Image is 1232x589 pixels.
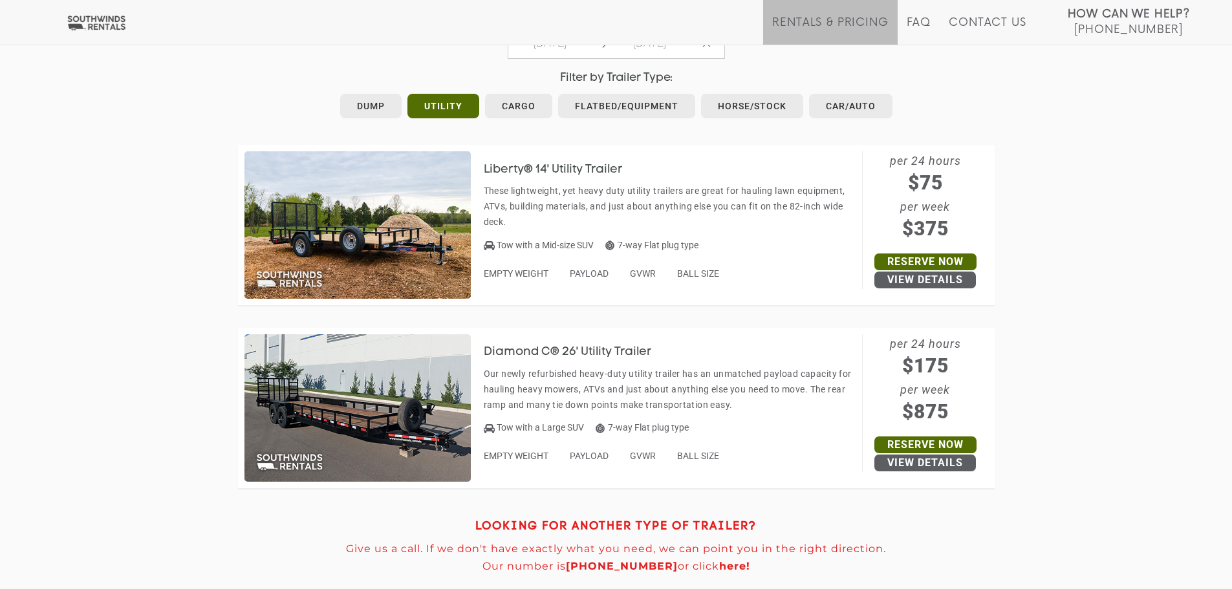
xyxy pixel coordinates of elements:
[65,15,128,31] img: Southwinds Rentals Logo
[677,451,719,461] span: BALL SIZE
[570,451,609,461] span: PAYLOAD
[863,151,988,243] span: per 24 hours per week
[630,268,656,279] span: GVWR
[863,397,988,426] span: $875
[874,253,977,270] a: Reserve Now
[475,521,757,532] strong: LOOKING FOR ANOTHER TYPE OF TRAILER?
[484,347,671,357] a: Diamond C® 26' Utility Trailer
[497,422,584,433] span: Tow with a Large SUV
[484,366,856,412] p: Our newly refurbished heavy-duty utility trailer has an unmatched payload capacity for hauling he...
[484,451,548,461] span: EMPTY WEIGHT
[570,268,609,279] span: PAYLOAD
[238,561,995,572] p: Our number is or click
[484,183,856,230] p: These lightweight, yet heavy duty utility trailers are great for hauling lawn equipment, ATVs, bu...
[238,72,995,84] h4: Filter by Trailer Type:
[1068,6,1190,35] a: How Can We Help? [PHONE_NUMBER]
[701,94,803,118] a: Horse/Stock
[484,164,642,174] a: Liberty® 14' Utility Trailer
[558,94,695,118] a: Flatbed/Equipment
[484,164,642,177] h3: Liberty® 14' Utility Trailer
[596,422,689,433] span: 7-way Flat plug type
[863,351,988,380] span: $175
[244,334,471,482] img: SW066 - Diamond C 26' Utility Trailer
[497,240,594,250] span: Tow with a Mid-size SUV
[238,543,995,555] p: Give us a call. If we don't have exactly what you need, we can point you in the right direction.
[863,168,988,197] span: $75
[484,346,671,359] h3: Diamond C® 26' Utility Trailer
[863,214,988,243] span: $375
[874,436,977,453] a: Reserve Now
[566,560,678,572] a: [PHONE_NUMBER]
[863,334,988,426] span: per 24 hours per week
[605,240,698,250] span: 7-way Flat plug type
[719,560,750,572] a: here!
[809,94,892,118] a: Car/Auto
[340,94,402,118] a: Dump
[485,94,552,118] a: Cargo
[484,268,548,279] span: EMPTY WEIGHT
[907,16,931,45] a: FAQ
[244,151,471,299] img: SW025 - Liberty 14' Utility Trailer
[407,94,479,118] a: Utility
[1068,8,1190,21] strong: How Can We Help?
[1074,23,1183,36] span: [PHONE_NUMBER]
[949,16,1026,45] a: Contact Us
[874,272,976,288] a: View Details
[677,268,719,279] span: BALL SIZE
[874,455,976,471] a: View Details
[772,16,888,45] a: Rentals & Pricing
[630,451,656,461] span: GVWR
